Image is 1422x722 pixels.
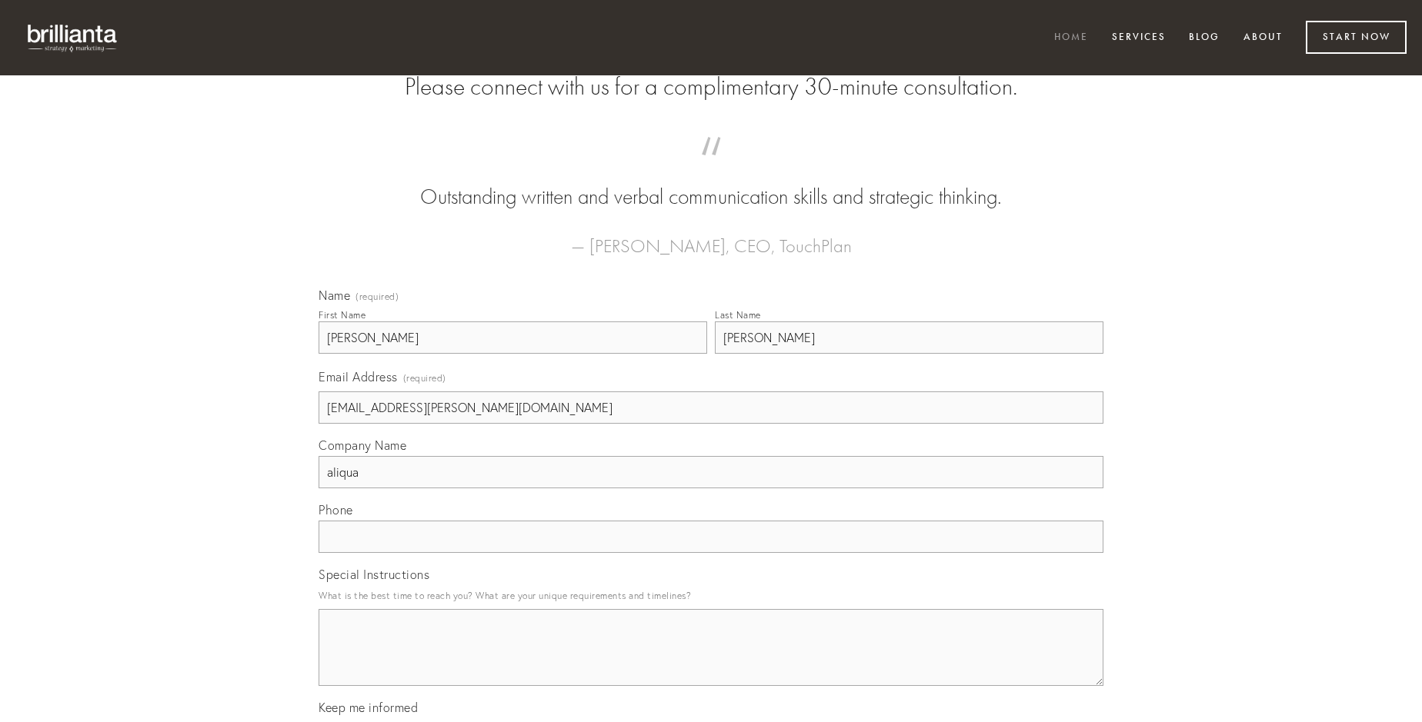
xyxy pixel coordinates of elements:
[15,15,131,60] img: brillianta - research, strategy, marketing
[1179,25,1230,51] a: Blog
[343,212,1079,261] figcaption: — [PERSON_NAME], CEO, TouchPlan
[1044,25,1098,51] a: Home
[319,369,398,384] span: Email Address
[319,585,1103,606] p: What is the best time to reach you? What are your unique requirements and timelines?
[319,502,353,517] span: Phone
[319,309,366,321] div: First Name
[319,438,406,453] span: Company Name
[319,288,350,303] span: Name
[1102,25,1176,51] a: Services
[319,72,1103,101] h2: Please connect with us for a complimentary 30-minute consultation.
[715,309,761,321] div: Last Name
[319,700,418,715] span: Keep me informed
[355,292,399,301] span: (required)
[343,152,1079,182] span: “
[1233,25,1293,51] a: About
[343,152,1079,212] blockquote: Outstanding written and verbal communication skills and strategic thinking.
[319,567,429,582] span: Special Instructions
[1306,21,1407,54] a: Start Now
[403,368,446,388] span: (required)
